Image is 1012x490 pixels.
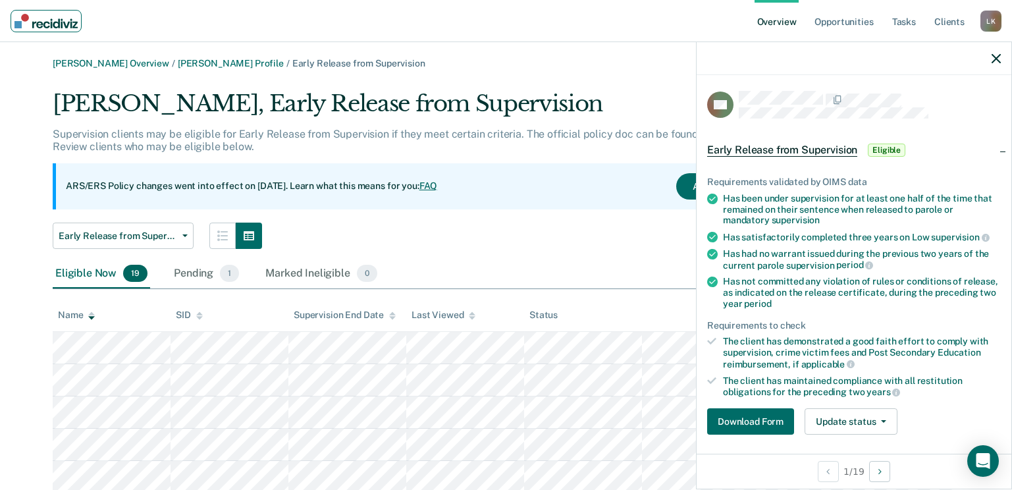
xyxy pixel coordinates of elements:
a: Navigate to form link [707,408,799,435]
img: Recidiviz [14,14,78,28]
div: The client has maintained compliance with all restitution obligations for the preceding two [723,375,1001,398]
span: supervision [931,232,989,242]
div: Has not committed any violation of rules or conditions of release, as indicated on the release ce... [723,276,1001,309]
div: SID [176,310,203,321]
span: Early Release from Supervision [292,58,425,68]
span: Eligible [868,144,905,157]
div: The client has demonstrated a good faith effort to comply with supervision, crime victim fees and... [723,336,1001,369]
div: Eligible Now [53,259,150,288]
div: L K [980,11,1001,32]
button: Next Opportunity [869,461,890,482]
span: supervision [772,215,820,225]
div: Has satisfactorily completed three years on Low [723,231,1001,243]
div: Open Intercom Messenger [967,445,999,477]
a: FAQ [419,180,438,191]
div: Requirements to check [707,320,1001,331]
span: applicable [801,359,855,369]
span: 19 [123,265,147,282]
div: Name [58,310,95,321]
div: Requirements validated by OIMS data [707,177,1001,188]
span: 0 [357,265,377,282]
a: [PERSON_NAME] Overview [53,58,169,68]
button: Previous Opportunity [818,461,839,482]
div: Has been under supervision for at least one half of the time that remained on their sentence when... [723,193,1001,226]
button: Acknowledge & Close [676,173,801,200]
span: Early Release from Supervision [707,144,857,157]
span: period [836,259,873,270]
button: Profile dropdown button [980,11,1001,32]
div: Status [529,310,558,321]
button: Download Form [707,408,794,435]
p: Supervision clients may be eligible for Early Release from Supervision if they meet certain crite... [53,128,801,153]
div: [PERSON_NAME], Early Release from Supervision [53,90,812,128]
div: 1 / 19 [697,454,1011,489]
div: Marked Ineligible [263,259,380,288]
span: / [284,58,292,68]
span: / [169,58,178,68]
span: years [866,387,900,397]
span: Early Release from Supervision [59,231,177,242]
div: Early Release from SupervisionEligible [697,129,1011,171]
button: Update status [805,408,897,435]
div: Last Viewed [412,310,475,321]
div: Supervision End Date [294,310,396,321]
span: 1 [220,265,239,282]
p: ARS/ERS Policy changes went into effect on [DATE]. Learn what this means for you: [66,180,437,193]
span: period [744,298,771,309]
div: Pending [171,259,242,288]
div: Has had no warrant issued during the previous two years of the current parole supervision [723,248,1001,271]
a: [PERSON_NAME] Profile [178,58,284,68]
